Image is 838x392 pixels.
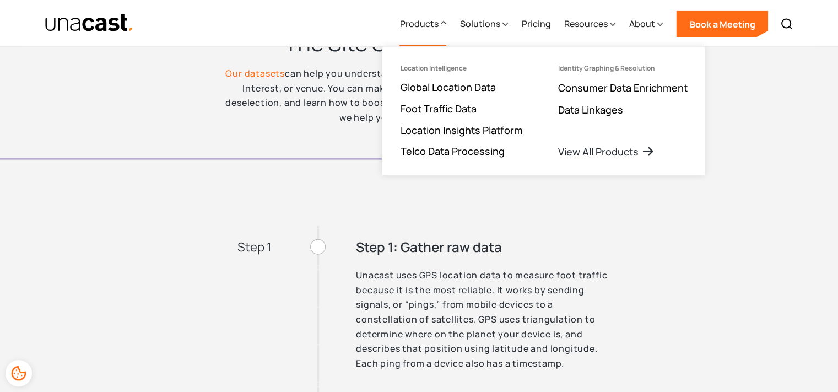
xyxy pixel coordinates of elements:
div: Products [399,2,446,47]
a: Book a Meeting [676,11,768,37]
a: Pricing [521,2,550,47]
h2: The Site Selection Process [284,29,554,57]
div: Solutions [459,2,508,47]
p: Unacast uses GPS location data to measure foot traffic because it is the most reliable. It works ... [356,268,612,371]
div: About [629,2,663,47]
nav: Products [382,46,705,176]
div: Resources [564,17,607,30]
a: Our datasets [225,67,285,79]
a: Data Linkages [558,103,623,116]
a: View All Products [558,145,655,158]
div: Location Intelligence [400,65,466,72]
a: Telco Data Processing [400,144,504,158]
div: Resources [564,2,615,47]
div: can help you understand foot traffic to any defined urban area, Point of Interest, or venue. You ... [225,66,613,125]
div: Products [399,17,438,30]
div: Identity Graphing & Resolution [558,65,655,72]
a: Foot Traffic Data [400,102,476,115]
a: Location Insights Platform [400,123,522,137]
a: home [45,14,134,33]
img: Unacast text logo [45,14,134,33]
a: Global Location Data [400,80,495,94]
div: Solutions [459,17,500,30]
img: Search icon [780,18,793,31]
a: Consumer Data Enrichment [558,81,687,94]
div: Step 1 [237,237,280,257]
div: About [629,17,655,30]
h3: Step 1: Gather raw data [356,238,612,256]
div: Cookie Preferences [6,360,32,386]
